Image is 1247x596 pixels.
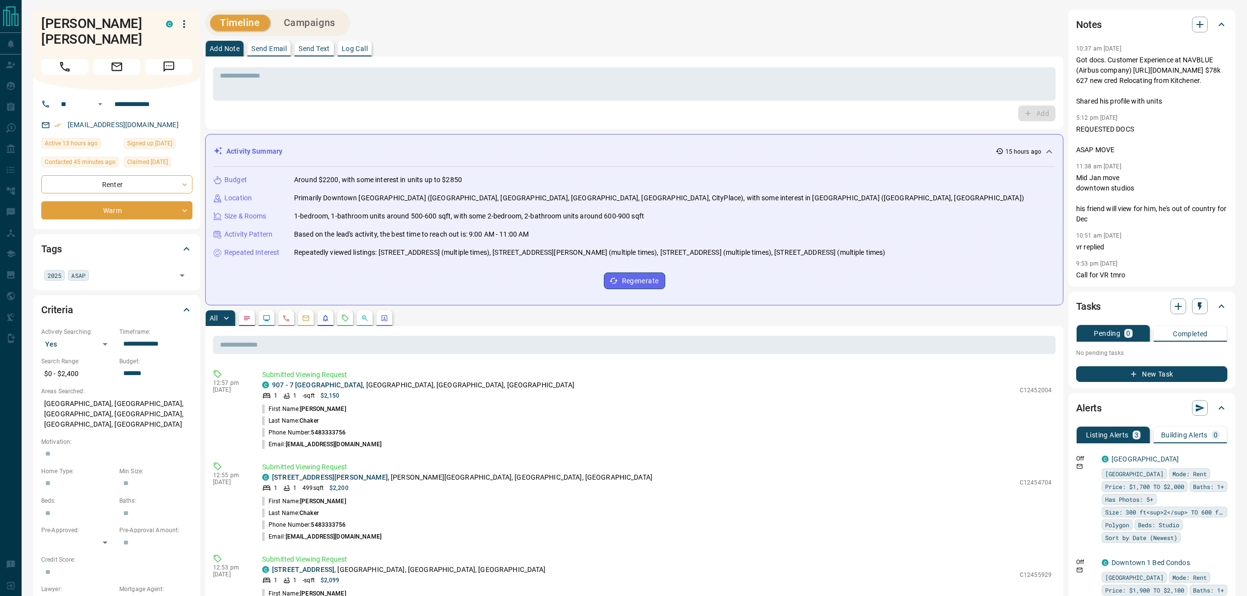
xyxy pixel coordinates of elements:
[93,59,140,75] span: Email
[1094,330,1120,337] p: Pending
[311,521,346,528] span: 5483333756
[1105,507,1224,517] span: Size: 300 ft<sup>2</sup> TO 600 ft<sup>2</sup>
[127,138,172,148] span: Signed up [DATE]
[294,175,462,185] p: Around $2200, with some interest in units up to $2850
[321,391,340,400] p: $2,150
[262,474,269,481] div: condos.ca
[1172,572,1207,582] span: Mode: Rent
[48,271,61,280] span: 2025
[41,526,114,535] p: Pre-Approved:
[41,336,114,352] div: Yes
[41,138,119,152] div: Mon Oct 13 2025
[293,484,297,492] p: 1
[1076,260,1118,267] p: 9:53 pm [DATE]
[41,555,192,564] p: Credit Score:
[294,247,886,258] p: Repeatedly viewed listings: [STREET_ADDRESS] (multiple times), [STREET_ADDRESS][PERSON_NAME] (mul...
[1076,454,1096,463] p: Off
[311,429,346,436] span: 5483333756
[294,193,1024,203] p: Primarily Downtown [GEOGRAPHIC_DATA] ([GEOGRAPHIC_DATA], [GEOGRAPHIC_DATA], [GEOGRAPHIC_DATA], [G...
[1111,455,1179,463] a: [GEOGRAPHIC_DATA]
[1020,570,1052,579] p: C12455929
[224,193,252,203] p: Location
[251,45,287,52] p: Send Email
[41,16,151,47] h1: [PERSON_NAME] [PERSON_NAME]
[262,532,381,541] p: Email:
[1076,173,1227,224] p: Mid Jan move downtown studios his friend will view for him, he's out of country for Dec
[41,387,192,396] p: Areas Searched:
[302,391,315,400] p: - sqft
[68,121,179,129] a: [EMAIL_ADDRESS][DOMAIN_NAME]
[119,357,192,366] p: Budget:
[145,59,192,75] span: Message
[127,157,168,167] span: Claimed [DATE]
[263,314,271,322] svg: Lead Browsing Activity
[41,302,73,318] h2: Criteria
[41,467,114,476] p: Home Type:
[1076,45,1121,52] p: 10:37 am [DATE]
[94,98,106,110] button: Open
[119,496,192,505] p: Baths:
[1076,567,1083,573] svg: Email
[71,271,85,280] span: ASAP
[1076,366,1227,382] button: New Task
[213,472,247,479] p: 12:55 pm
[380,314,388,322] svg: Agent Actions
[224,175,247,185] p: Budget
[1102,456,1109,462] div: condos.ca
[1126,330,1130,337] p: 0
[1105,585,1184,595] span: Price: $1,900 TO $2,100
[302,314,310,322] svg: Emails
[300,498,346,505] span: [PERSON_NAME]
[41,175,192,193] div: Renter
[41,437,192,446] p: Motivation:
[210,315,217,322] p: All
[262,428,346,437] p: Phone Number:
[1076,463,1083,470] svg: Email
[272,473,388,481] a: [STREET_ADDRESS][PERSON_NAME]
[293,391,297,400] p: 1
[1076,558,1096,567] p: Off
[342,45,368,52] p: Log Call
[214,142,1055,161] div: Activity Summary15 hours ago
[1076,242,1227,252] p: vr replied
[322,314,329,322] svg: Listing Alerts
[262,381,269,388] div: condos.ca
[274,576,277,585] p: 1
[226,146,282,157] p: Activity Summary
[41,201,192,219] div: Warm
[302,576,315,585] p: - sqft
[1076,124,1227,155] p: REQUESTED DOCS ASAP MOVE
[294,211,644,221] p: 1-bedroom, 1-bathroom units around 500-600 sqft, with some 2-bedroom, 2-bathroom units around 600...
[41,237,192,261] div: Tags
[282,314,290,322] svg: Calls
[1102,559,1109,566] div: condos.ca
[1111,559,1190,567] a: Downtown 1 Bed Condos
[1138,520,1179,530] span: Beds: Studio
[262,509,319,517] p: Last Name:
[1105,520,1129,530] span: Polygon
[262,566,269,573] div: condos.ca
[1020,478,1052,487] p: C12454704
[124,138,192,152] div: Wed Nov 27 2024
[321,576,340,585] p: $2,099
[298,45,330,52] p: Send Text
[1076,55,1227,107] p: Got docs. Customer Experience at NAVBLUE (Airbus company) [URL][DOMAIN_NAME] $78k 627 new cred Re...
[272,381,363,389] a: 907 - 7 [GEOGRAPHIC_DATA]
[1105,494,1153,504] span: Has Photos: 5+
[302,484,324,492] p: 499 sqft
[1076,163,1121,170] p: 11:38 am [DATE]
[1193,482,1224,491] span: Baths: 1+
[361,314,369,322] svg: Opportunities
[41,157,119,170] div: Tue Oct 14 2025
[262,416,319,425] p: Last Name:
[286,533,381,540] span: [EMAIL_ADDRESS][DOMAIN_NAME]
[1076,295,1227,318] div: Tasks
[329,484,349,492] p: $2,200
[299,510,319,516] span: Chaker
[1214,432,1218,438] p: 0
[1076,114,1118,121] p: 5:12 pm [DATE]
[272,566,334,573] a: [STREET_ADDRESS]
[175,269,189,282] button: Open
[1020,386,1052,395] p: C12452004
[1173,330,1208,337] p: Completed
